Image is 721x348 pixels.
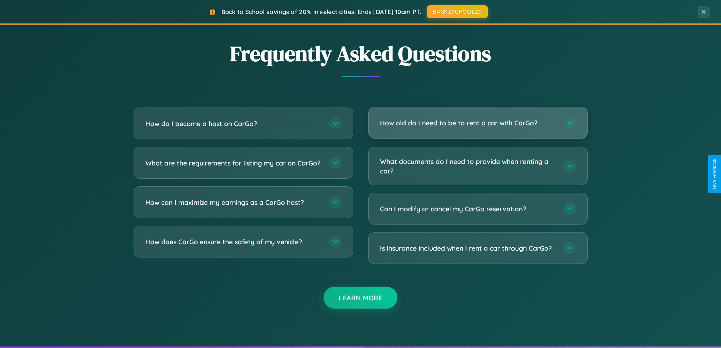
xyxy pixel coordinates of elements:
span: Back to School savings of 20% in select cities! Ends [DATE] 10am PT. [221,8,421,16]
h3: How does CarGo ensure the safety of my vehicle? [145,237,322,247]
button: BACK2SCHOOL20 [427,5,488,18]
h3: What documents do I need to provide when renting a car? [380,157,556,175]
h3: How do I become a host on CarGo? [145,119,322,128]
h3: Can I modify or cancel my CarGo reservation? [380,204,556,214]
button: Learn More [324,287,397,309]
h3: What are the requirements for listing my car on CarGo? [145,158,322,168]
h2: Frequently Asked Questions [134,39,588,68]
h3: How old do I need to be to rent a car with CarGo? [380,118,556,128]
h3: How can I maximize my earnings as a CarGo host? [145,198,322,207]
h3: Is insurance included when I rent a car through CarGo? [380,243,556,253]
div: Give Feedback [712,159,717,189]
